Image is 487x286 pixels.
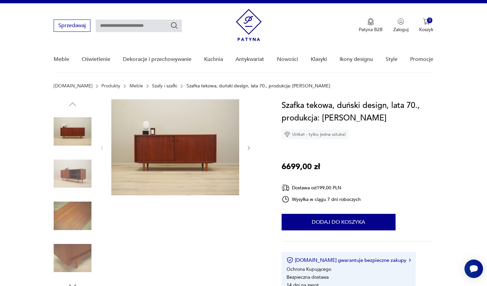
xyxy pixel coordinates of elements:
[101,83,120,89] a: Produkty
[282,99,434,124] h1: Szafka tekowa, duński design, lata 70., produkcja: [PERSON_NAME]
[359,26,383,33] p: Patyna B2B
[282,214,396,230] button: Dodaj do koszyka
[277,47,298,72] a: Nowości
[204,47,223,72] a: Kuchnia
[54,20,90,32] button: Sprzedawaj
[54,239,91,277] img: Zdjęcie produktu Szafka tekowa, duński design, lata 70., produkcja: Dania
[54,155,91,193] img: Zdjęcie produktu Szafka tekowa, duński design, lata 70., produkcja: Dania
[282,184,361,192] div: Dostawa od 199,00 PLN
[130,83,143,89] a: Meble
[410,47,433,72] a: Promocje
[287,274,329,280] li: Bezpieczna dostawa
[287,257,411,263] button: [DOMAIN_NAME] gwarantuje bezpieczne zakupy
[393,18,408,33] button: Zaloguj
[386,47,398,72] a: Style
[359,18,383,33] a: Ikona medaluPatyna B2B
[423,18,430,25] img: Ikona koszyka
[54,197,91,235] img: Zdjęcie produktu Szafka tekowa, duński design, lata 70., produkcja: Dania
[409,259,411,262] img: Ikona strzałki w prawo
[398,18,404,25] img: Ikonka użytkownika
[287,257,293,263] img: Ikona certyfikatu
[54,83,92,89] a: [DOMAIN_NAME]
[282,129,349,139] div: Unikat - tylko jedna sztuka!
[170,22,178,29] button: Szukaj
[187,83,330,89] p: Szafka tekowa, duński design, lata 70., produkcja: [PERSON_NAME]
[123,47,191,72] a: Dekoracje i przechowywanie
[282,184,290,192] img: Ikona dostawy
[393,26,408,33] p: Zaloguj
[111,99,239,195] img: Zdjęcie produktu Szafka tekowa, duński design, lata 70., produkcja: Dania
[282,195,361,203] div: Wysyłka w ciągu 7 dni roboczych
[359,18,383,33] button: Patyna B2B
[236,47,264,72] a: Antykwariat
[419,18,433,33] button: 0Koszyk
[54,24,90,28] a: Sprzedawaj
[367,18,374,25] img: Ikona medalu
[419,26,433,33] p: Koszyk
[284,131,290,137] img: Ikona diamentu
[152,83,177,89] a: Szafy i szafki
[282,161,320,173] p: 6699,00 zł
[340,47,373,72] a: Ikony designu
[54,113,91,150] img: Zdjęcie produktu Szafka tekowa, duński design, lata 70., produkcja: Dania
[54,47,69,72] a: Meble
[236,9,262,41] img: Patyna - sklep z meblami i dekoracjami vintage
[427,18,433,23] div: 0
[82,47,110,72] a: Oświetlenie
[287,266,331,272] li: Ochrona Kupującego
[464,260,483,278] iframe: Smartsupp widget button
[311,47,327,72] a: Klasyki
